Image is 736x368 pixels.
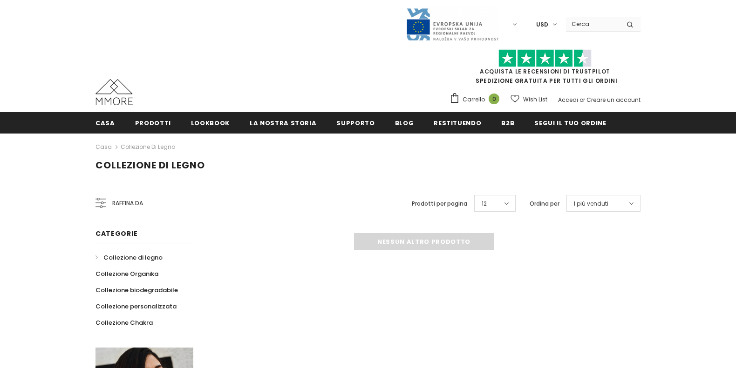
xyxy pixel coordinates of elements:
[501,119,514,127] span: B2B
[95,249,163,266] a: Collezione di legno
[135,112,171,133] a: Prodotti
[511,91,547,107] a: Wish List
[95,286,178,294] span: Collezione biodegradabile
[121,143,175,151] a: Collezione di legno
[336,112,375,133] a: supporto
[250,112,316,133] a: La nostra storia
[482,199,487,208] span: 12
[558,96,578,104] a: Accedi
[95,112,115,133] a: Casa
[103,253,163,262] span: Collezione di legno
[534,112,606,133] a: Segui il tuo ordine
[95,119,115,127] span: Casa
[566,17,620,31] input: Search Site
[463,95,485,104] span: Carrello
[95,314,153,331] a: Collezione Chakra
[586,96,641,104] a: Creare un account
[536,20,548,29] span: USD
[523,95,547,104] span: Wish List
[95,79,133,105] img: Casi MMORE
[95,159,205,172] span: Collezione di legno
[501,112,514,133] a: B2B
[336,119,375,127] span: supporto
[95,141,112,153] a: Casa
[434,112,481,133] a: Restituendo
[412,199,467,208] label: Prodotti per pagina
[530,199,559,208] label: Ordina per
[579,96,585,104] span: or
[95,298,177,314] a: Collezione personalizzata
[95,229,137,238] span: Categorie
[191,119,230,127] span: Lookbook
[406,20,499,28] a: Javni Razpis
[534,119,606,127] span: Segui il tuo ordine
[250,119,316,127] span: La nostra storia
[112,198,143,208] span: Raffina da
[434,119,481,127] span: Restituendo
[450,54,641,85] span: SPEDIZIONE GRATUITA PER TUTTI GLI ORDINI
[395,119,414,127] span: Blog
[95,302,177,311] span: Collezione personalizzata
[95,318,153,327] span: Collezione Chakra
[135,119,171,127] span: Prodotti
[480,67,610,75] a: Acquista le recensioni di TrustPilot
[498,49,592,67] img: Fidati di Pilot Stars
[95,269,158,278] span: Collezione Organika
[95,266,158,282] a: Collezione Organika
[406,7,499,41] img: Javni Razpis
[395,112,414,133] a: Blog
[95,282,178,298] a: Collezione biodegradabile
[450,93,504,107] a: Carrello 0
[489,94,499,104] span: 0
[574,199,608,208] span: I più venduti
[191,112,230,133] a: Lookbook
